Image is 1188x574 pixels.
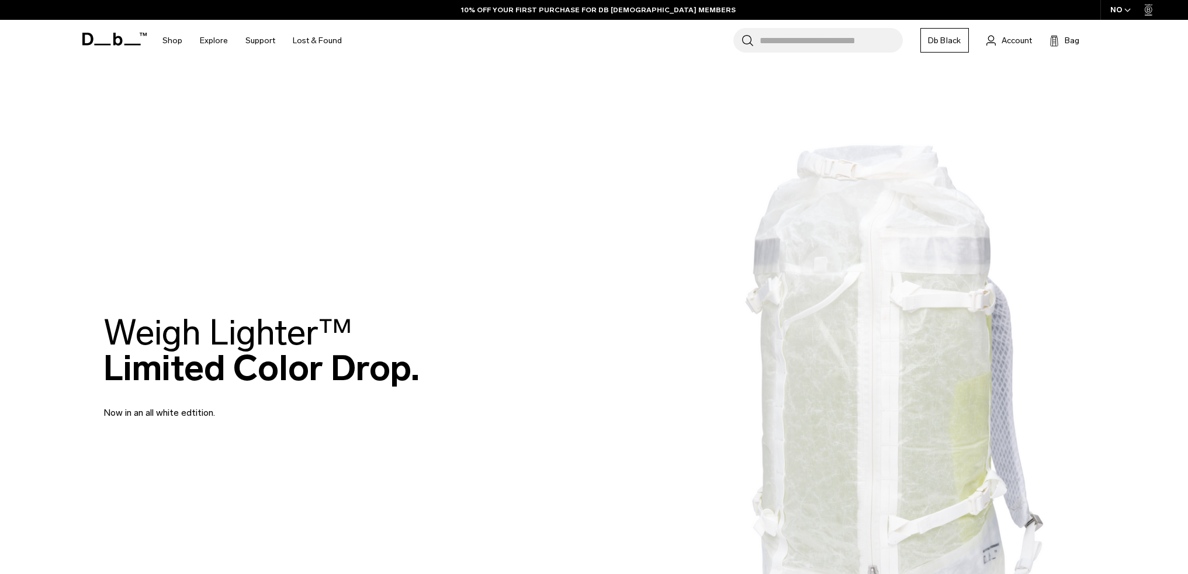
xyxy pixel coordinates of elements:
[986,33,1032,47] a: Account
[920,28,969,53] a: Db Black
[103,392,384,420] p: Now in an all white edtition.
[1050,33,1079,47] button: Bag
[154,20,351,61] nav: Main Navigation
[461,5,736,15] a: 10% OFF YOUR FIRST PURCHASE FOR DB [DEMOGRAPHIC_DATA] MEMBERS
[162,20,182,61] a: Shop
[245,20,275,61] a: Support
[1002,34,1032,47] span: Account
[293,20,342,61] a: Lost & Found
[1065,34,1079,47] span: Bag
[200,20,228,61] a: Explore
[103,311,352,354] span: Weigh Lighter™
[103,315,420,386] h2: Limited Color Drop.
